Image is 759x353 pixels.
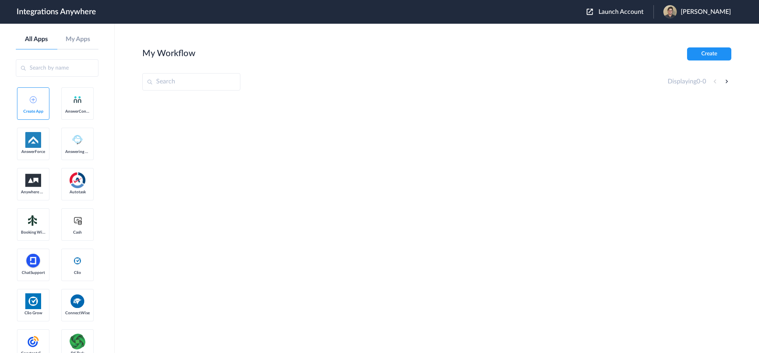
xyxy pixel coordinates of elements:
[70,334,85,349] img: distributedSource.png
[25,174,41,187] img: aww.png
[25,253,41,269] img: chatsupport-icon.svg
[65,230,90,235] span: Cash
[25,213,41,228] img: Setmore_Logo.svg
[663,5,677,19] img: zac2.jpg
[73,95,82,104] img: answerconnect-logo.svg
[70,172,85,188] img: autotask.png
[21,270,45,275] span: ChatSupport
[687,47,731,60] button: Create
[25,293,41,309] img: Clio.jpg
[65,311,90,315] span: ConnectWise
[21,190,45,194] span: Anywhere Works
[668,78,706,85] h4: Displaying -
[25,132,41,148] img: af-app-logo.svg
[65,190,90,194] span: Autotask
[16,36,57,43] a: All Apps
[21,109,45,114] span: Create App
[65,109,90,114] span: AnswerConnect
[30,96,37,103] img: add-icon.svg
[697,78,700,85] span: 0
[65,149,90,154] span: Answering Service
[16,59,98,77] input: Search by name
[65,270,90,275] span: Clio
[70,132,85,148] img: Answering_service.png
[73,216,83,225] img: cash-logo.svg
[57,36,99,43] a: My Apps
[70,293,85,309] img: connectwise.png
[587,9,593,15] img: launch-acct-icon.svg
[702,78,706,85] span: 0
[73,256,82,266] img: clio-logo.svg
[21,311,45,315] span: Clio Grow
[17,7,96,17] h1: Integrations Anywhere
[25,334,41,349] img: constant-contact.svg
[142,48,195,59] h2: My Workflow
[21,230,45,235] span: Booking Widget
[21,149,45,154] span: AnswerForce
[587,8,653,16] button: Launch Account
[142,73,240,91] input: Search
[681,8,731,16] span: [PERSON_NAME]
[599,9,644,15] span: Launch Account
